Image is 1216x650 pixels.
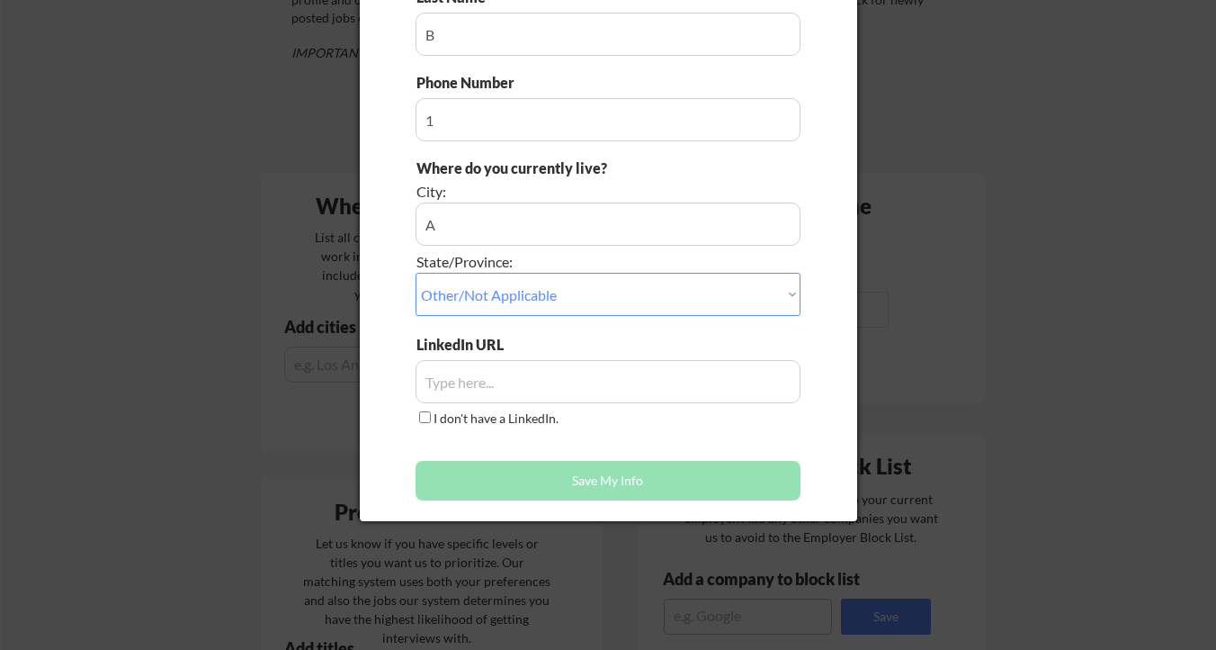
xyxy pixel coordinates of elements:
[416,73,524,93] div: Phone Number
[416,461,800,501] button: Save My Info
[416,252,700,272] div: State/Province:
[416,182,700,202] div: City:
[416,98,800,141] input: Type here...
[416,13,800,56] input: Type here...
[434,411,559,426] label: I don't have a LinkedIn.
[416,360,800,403] input: Type here...
[416,158,700,178] div: Where do you currently live?
[416,335,550,355] div: LinkedIn URL
[416,203,800,246] input: e.g. Los Angeles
